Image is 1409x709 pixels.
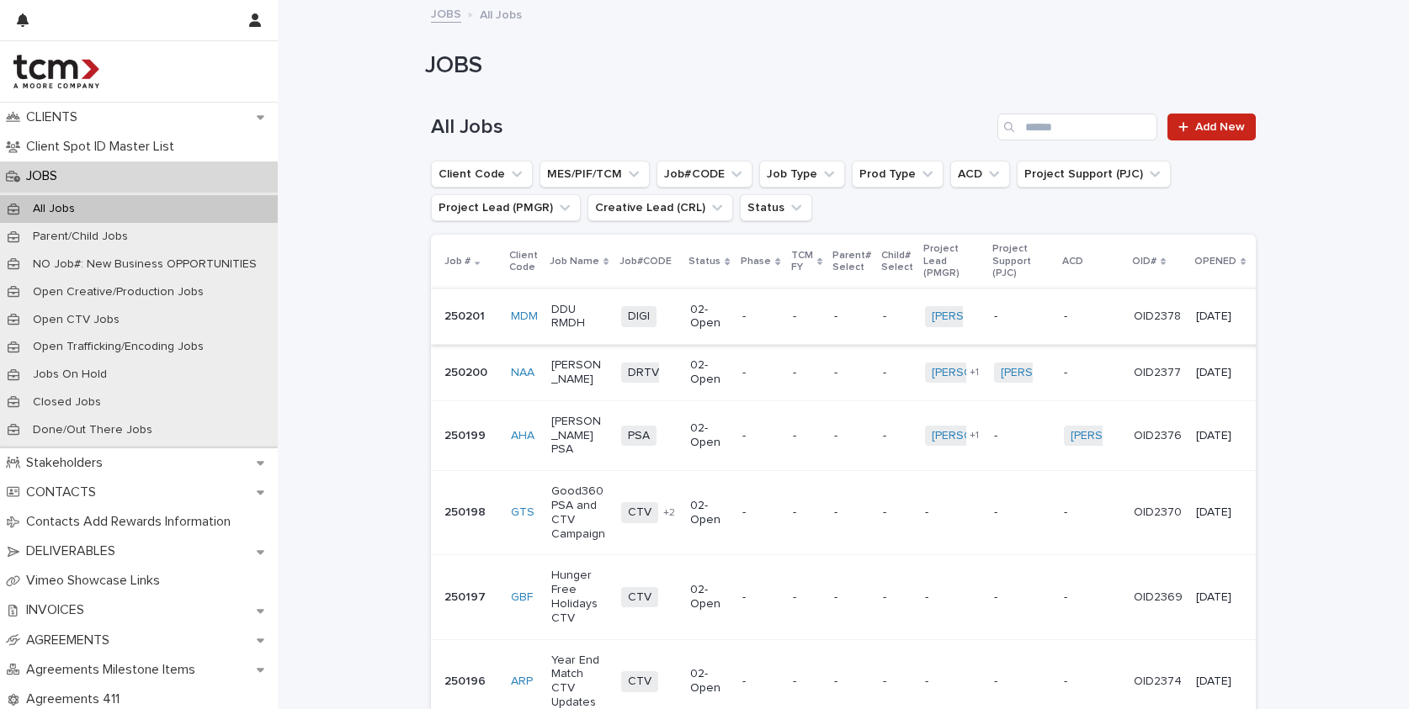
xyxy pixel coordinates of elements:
p: - [742,429,779,443]
tr: 250198GTS Good360 PSA and CTV CampaignCTV+202-Open-------OID2370[DATE]- [431,471,1332,555]
button: Client Code [431,161,533,188]
p: DDU RMDH [551,303,608,331]
p: [DATE] [1196,505,1244,520]
p: Job Name [550,252,599,271]
a: NAA [511,366,534,380]
p: - [925,675,981,689]
p: OID2378 [1134,310,1183,324]
p: - [742,366,779,380]
p: AGREEMENTS [19,632,123,648]
a: [PERSON_NAME]-TCM [932,366,1052,380]
p: Parent# Select [832,246,871,278]
button: ACD [950,161,1010,188]
p: Parent/Child Jobs [19,230,141,244]
p: OPENED [1194,252,1236,271]
p: 02-Open [690,358,729,387]
p: Project Support (PJC) [992,240,1052,283]
p: - [925,590,981,605]
p: - [883,675,912,689]
p: Open Trafficking/Encoding Jobs [19,340,217,354]
tr: 250201MDM DDU RMDHDIGI02-Open----[PERSON_NAME]-TCM --OID2378[DATE]- [431,288,1332,345]
tr: 250199AHA [PERSON_NAME] PSAPSA02-Open----[PERSON_NAME]-TCM +1-[PERSON_NAME]-TCM OID2376[DATE]- [431,400,1332,470]
p: - [1064,675,1120,689]
p: - [834,505,869,520]
p: - [1064,590,1120,605]
p: [PERSON_NAME] PSA [551,415,608,457]
p: - [834,675,869,689]
p: Contacts Add Rewards Information [19,514,244,530]
p: CLIENTS [19,109,91,125]
p: Client Spot ID Master List [19,139,188,155]
p: Open Creative/Production Jobs [19,285,217,299]
a: [PERSON_NAME]-TCM [1071,429,1191,443]
p: OID2374 [1134,675,1183,689]
p: - [742,505,779,520]
a: [PERSON_NAME]-TCM [1001,366,1121,380]
span: + 2 [663,508,675,518]
p: - [1064,310,1120,324]
button: Status [740,194,812,221]
p: Vimeo Showcase Links [19,573,173,589]
p: NO Job#: New Business OPPORTUNITIES [19,257,270,272]
p: Good360 PSA and CTV Campaign [551,484,608,541]
a: [PERSON_NAME]-TCM [932,429,1052,443]
p: - [793,590,821,605]
span: PSA [621,426,657,447]
p: - [742,675,779,689]
p: - [883,505,912,520]
p: - [883,366,912,380]
p: - [994,429,1050,443]
p: Closed Jobs [19,395,114,410]
span: Add New [1195,121,1245,133]
p: - [994,505,1050,520]
a: ARP [511,675,533,689]
p: Hunger Free Holidays CTV [551,569,608,625]
a: [PERSON_NAME]-TCM [932,310,1052,324]
p: - [793,310,821,324]
p: [DATE] [1196,429,1244,443]
button: Job Type [759,161,845,188]
p: 250196 [444,675,497,689]
p: ACD [1062,252,1083,271]
p: - [925,505,981,520]
button: Project Lead (PMGR) [431,194,581,221]
p: 250198 [444,505,497,520]
p: 02-Open [690,583,729,611]
p: [DATE] [1196,366,1244,380]
p: Done/Out There Jobs [19,423,166,437]
p: - [742,310,779,324]
a: GTS [511,505,534,520]
a: GBF [511,590,533,605]
p: 250200 [444,366,497,380]
a: JOBS [431,3,461,23]
p: - [1064,505,1120,520]
p: - [883,429,912,443]
p: TCM FY [791,246,813,278]
a: MDM [511,310,538,324]
input: Search [997,114,1157,140]
p: DELIVERABLES [19,543,129,559]
button: MES/PIF/TCM [540,161,650,188]
p: Agreements Milestone Items [19,662,209,678]
span: CTV [621,502,658,523]
p: 02-Open [690,303,729,331]
p: Status [689,252,720,271]
p: OID2369 [1134,590,1183,605]
p: 250201 [444,310,497,324]
p: - [834,310,869,324]
button: Project Support (PJC) [1017,161,1171,188]
p: - [834,429,869,443]
p: Child# Select [881,246,913,278]
button: Prod Type [852,161,944,188]
p: OID2376 [1134,429,1183,443]
span: DRTV [621,362,666,384]
p: - [834,366,869,380]
p: Phase [741,252,771,271]
p: [DATE] [1196,590,1244,605]
p: Open CTV Jobs [19,313,133,327]
p: [PERSON_NAME] [551,358,608,387]
p: - [994,310,1050,324]
h1: All Jobs [431,115,991,140]
p: - [994,590,1050,605]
